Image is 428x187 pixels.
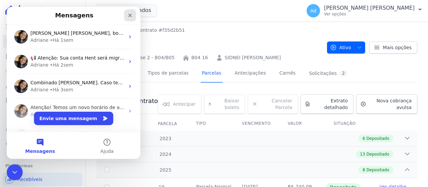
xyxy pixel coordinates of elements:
[8,73,21,86] img: Profile image for Adriane
[17,176,42,183] span: Recebíveis
[301,94,353,114] a: Extrato detalhado
[7,164,23,180] iframe: Intercom live chat
[96,27,322,34] nav: Breadcrumb
[301,1,428,20] button: Ad [PERSON_NAME] [PERSON_NAME] Ver opções
[3,173,83,186] a: Recebíveis
[369,41,417,54] a: Mais opções
[191,54,208,61] a: B04 16
[3,94,83,107] a: Minha Carteira
[324,11,415,17] p: Ver opções
[280,117,326,131] th: Valor
[3,20,83,33] a: Visão Geral
[326,117,371,131] th: Situação
[43,104,70,111] div: • Há 10sem
[146,65,190,83] a: Tipos de parcelas
[24,80,42,87] div: Adriane
[7,7,140,159] iframe: Intercom live chat
[310,8,316,13] span: Ad
[67,125,134,152] button: Ajuda
[360,151,365,157] span: 13
[3,123,83,136] a: Crédito
[233,65,267,83] a: Antecipações
[369,97,412,111] span: Nova cobrança avulsa
[3,64,83,78] a: Lotes
[24,30,42,37] div: Adriane
[366,151,389,157] span: Depositado
[327,41,365,54] button: Ativo
[383,44,412,51] span: Mais opções
[43,30,67,37] div: • Há 1sem
[8,48,21,62] img: Profile image for Adriane
[19,142,48,147] span: Mensagens
[8,23,21,37] img: Profile image for Adriane
[94,142,107,147] span: Ajuda
[366,167,389,173] span: Depositado
[225,54,281,61] a: SIDNEI [PERSON_NAME]
[3,50,83,63] a: Parcelas
[3,35,83,48] a: Contratos
[362,167,365,173] span: 8
[150,117,185,130] div: Parcela
[3,108,83,122] a: Transferências
[330,41,351,54] span: Ativo
[8,98,21,111] img: Profile image for Adriane
[188,117,234,131] th: Tipo
[308,65,349,83] a: Solicitações2
[313,97,348,111] span: Extrato detalhado
[24,55,42,62] div: Adriane
[309,70,347,77] div: Solicitações
[24,104,42,111] div: Adriane
[278,65,297,83] a: Carnês
[339,70,347,77] div: 2
[366,135,389,142] span: Depositado
[3,79,83,92] a: Clientes
[43,55,67,62] div: • Há 2sem
[96,4,157,17] button: 2 selecionados
[27,105,107,118] button: Envie uma mensagem
[24,24,156,29] span: [PERSON_NAME] [PERSON_NAME], boa tarde! Como vai?
[96,36,322,52] h2: B04 16
[43,80,67,87] div: • Há 3sem
[5,162,80,170] div: Plataformas
[96,27,185,34] nav: Breadcrumb
[234,117,280,131] th: Vencimento
[356,94,417,114] a: Nova cobrança avulsa
[136,27,185,34] a: Contrato #f35d2b51
[362,135,365,142] span: 6
[8,122,21,136] img: Profile image for Adriane
[3,138,83,151] a: Negativação
[24,73,241,79] span: Combinado [PERSON_NAME]. Caso tenha alguma dúvida durante o processo, estou aqui! = )
[324,5,415,11] p: [PERSON_NAME] [PERSON_NAME]
[201,65,223,83] a: Parcelas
